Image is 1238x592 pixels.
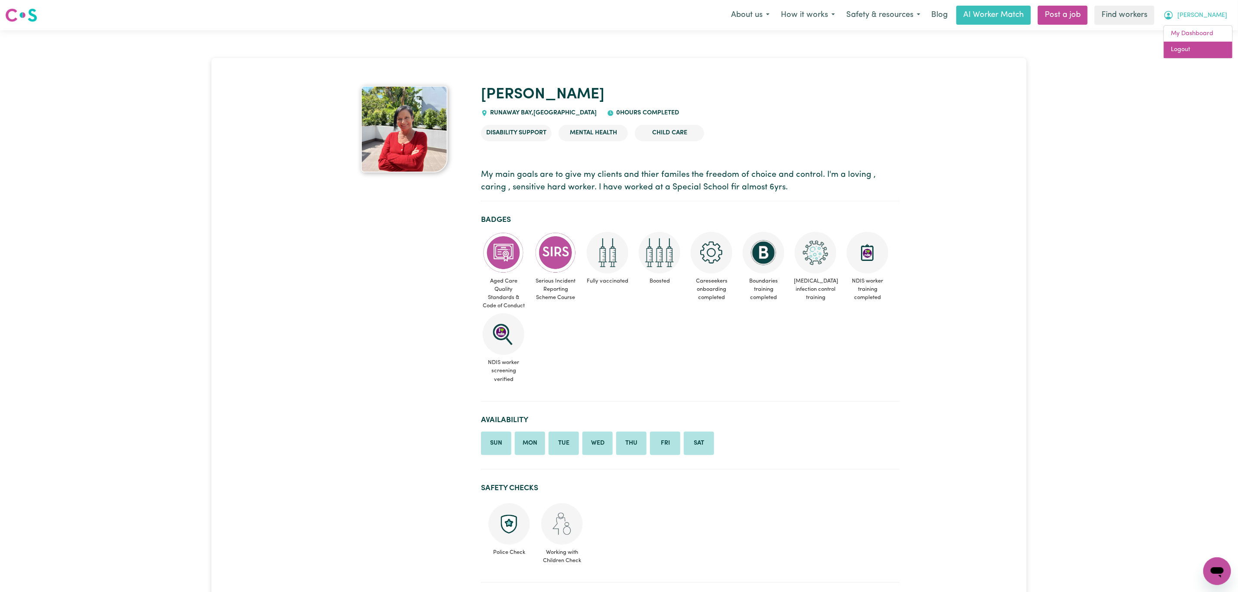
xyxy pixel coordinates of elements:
img: Cassandra [361,86,448,172]
li: Available on Friday [650,432,680,455]
h2: Availability [481,416,900,425]
h2: Safety Checks [481,484,900,493]
span: NDIS worker training completed [845,273,890,306]
span: 0 hours completed [614,110,679,116]
h2: Badges [481,215,900,224]
li: Available on Wednesday [582,432,613,455]
li: Available on Thursday [616,432,647,455]
a: Logout [1164,42,1232,58]
span: NDIS worker screening verified [481,355,526,387]
li: Mental Health [559,125,628,141]
button: About us [725,6,775,24]
span: Serious Incident Reporting Scheme Course [533,273,578,306]
img: Care and support worker has received 2 doses of COVID-19 vaccine [587,232,628,273]
span: Boundaries training completed [741,273,786,306]
iframe: Button to launch messaging window, conversation in progress [1203,557,1231,585]
img: CS Academy: Aged Care Quality Standards & Code of Conduct course completed [483,232,524,273]
li: Available on Saturday [684,432,714,455]
img: CS Academy: Careseekers Onboarding course completed [691,232,732,273]
button: Safety & resources [841,6,926,24]
img: CS Academy: COVID-19 Infection Control Training course completed [795,232,836,273]
img: Police check [488,503,530,545]
a: Careseekers logo [5,5,37,25]
li: Available on Monday [515,432,545,455]
img: NDIS Worker Screening Verified [483,313,524,355]
span: Working with Children Check [541,545,583,565]
div: My Account [1163,25,1233,59]
p: My main goals are to give my clients and thier familes the freedom of choice and control. I'm a l... [481,169,900,194]
a: Cassandra's profile picture' [338,86,471,172]
span: Careseekers onboarding completed [689,273,734,306]
img: Working with children check [541,503,583,545]
img: CS Academy: Serious Incident Reporting Scheme course completed [535,232,576,273]
span: RUNAWAY BAY , [GEOGRAPHIC_DATA] [488,110,597,116]
span: [MEDICAL_DATA] infection control training [793,273,838,306]
img: Careseekers logo [5,7,37,23]
span: Aged Care Quality Standards & Code of Conduct [481,273,526,314]
a: Post a job [1038,6,1088,25]
a: Find workers [1095,6,1154,25]
span: Fully vaccinated [585,273,630,289]
li: Available on Tuesday [549,432,579,455]
li: Disability Support [481,125,552,141]
li: Child care [635,125,704,141]
img: CS Academy: Introduction to NDIS Worker Training course completed [847,232,888,273]
span: Police Check [488,545,530,556]
span: Boosted [637,273,682,289]
a: [PERSON_NAME] [481,87,604,102]
button: My Account [1158,6,1233,24]
a: AI Worker Match [956,6,1031,25]
button: How it works [775,6,841,24]
span: [PERSON_NAME] [1177,11,1227,20]
img: Care and support worker has received booster dose of COVID-19 vaccination [639,232,680,273]
a: Blog [926,6,953,25]
li: Available on Sunday [481,432,511,455]
img: CS Academy: Boundaries in care and support work course completed [743,232,784,273]
a: My Dashboard [1164,26,1232,42]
